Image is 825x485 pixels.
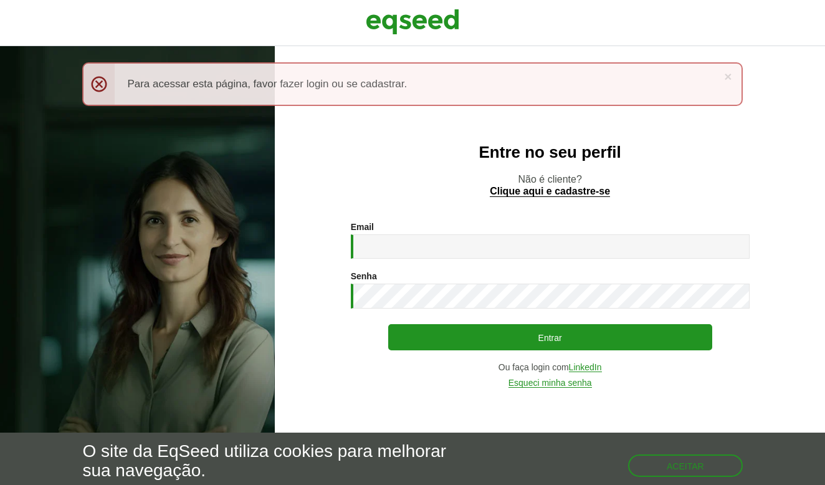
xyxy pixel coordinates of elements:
[628,454,743,477] button: Aceitar
[82,442,479,481] h5: O site da EqSeed utiliza cookies para melhorar sua navegação.
[490,186,610,197] a: Clique aqui e cadastre-se
[351,272,377,281] label: Senha
[388,324,712,350] button: Entrar
[724,70,732,83] a: ×
[366,6,459,37] img: EqSeed Logo
[508,378,592,388] a: Esqueci minha senha
[351,363,750,372] div: Ou faça login com
[300,173,800,197] p: Não é cliente?
[351,223,374,231] label: Email
[569,363,602,372] a: LinkedIn
[82,62,742,106] div: Para acessar esta página, favor fazer login ou se cadastrar.
[300,143,800,161] h2: Entre no seu perfil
